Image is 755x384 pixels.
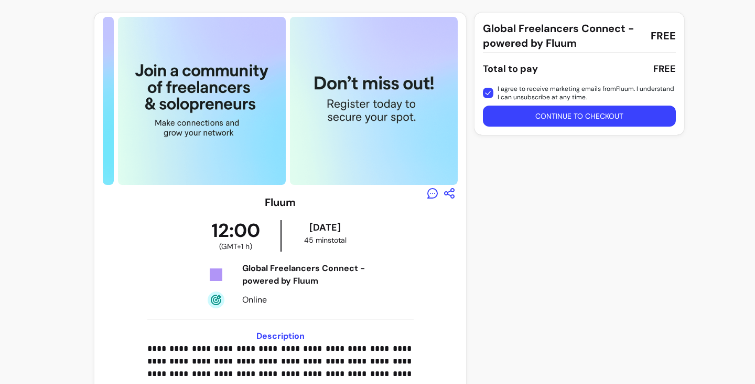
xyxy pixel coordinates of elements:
div: [DATE] [284,220,367,235]
button: Continue to checkout [483,106,676,127]
div: Online [242,294,366,306]
div: FREE [653,61,676,76]
span: FREE [651,28,676,43]
h3: Fluum [265,195,296,210]
span: ( GMT+1 h ) [219,241,252,252]
div: Global Freelancers Connect - powered by Fluum [242,262,366,287]
img: https://d3pz9znudhj10h.cloudfront.net/9d95b61e-433c-466e-8f72-0c6ec8aff819 [290,17,458,185]
img: https://d3pz9znudhj10h.cloudfront.net/aee2e147-fbd8-4818-a12f-606c309470ab [118,17,286,185]
img: Tickets Icon [208,266,224,283]
h3: Description [147,330,414,343]
div: Total to pay [483,61,538,76]
div: 12:00 [191,220,280,252]
div: 45 mins total [284,235,367,245]
span: Global Freelancers Connect - powered by Fluum [483,21,642,50]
